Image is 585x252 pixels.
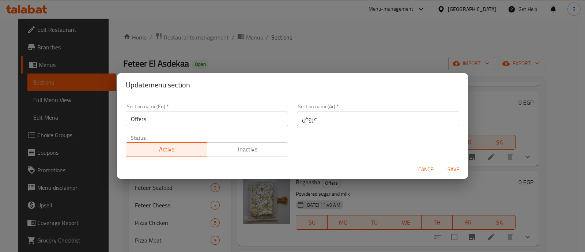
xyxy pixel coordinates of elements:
[126,112,288,126] input: Please enter section name(en)
[442,163,465,176] button: Save
[126,142,207,157] button: Active
[415,163,439,176] button: Cancel
[297,112,459,126] input: Please enter section name(ar)
[418,165,436,174] span: Cancel
[207,142,288,157] button: Inactive
[126,79,459,91] h2: Update menu section
[210,144,286,155] span: Inactive
[445,165,462,174] span: Save
[129,144,204,155] span: Active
